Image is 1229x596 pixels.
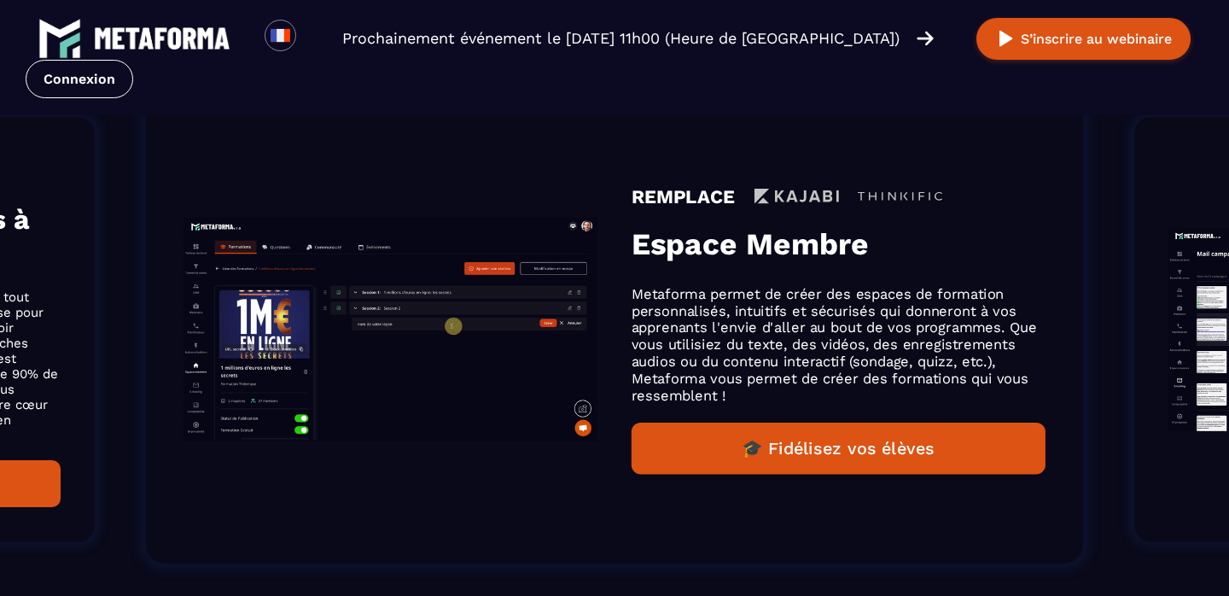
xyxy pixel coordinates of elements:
[296,20,338,57] div: Search for option
[632,285,1046,404] p: Metaforma permet de créer des espaces de formation personnalisés, intuitifs et sécurisés qui donn...
[858,190,942,203] img: icon
[183,218,597,441] img: gif
[632,226,1046,262] h3: Espace Membre
[995,28,1016,50] img: play
[94,27,230,50] img: logo
[632,423,1046,475] button: 🎓 Fidélisez vos élèves
[976,18,1191,60] button: S’inscrire au webinaire
[917,29,934,48] img: arrow-right
[38,17,81,60] img: logo
[270,25,291,46] img: fr
[26,60,133,98] a: Connexion
[632,185,736,207] h4: REMPLACE
[311,28,323,49] input: Search for option
[754,189,839,203] img: icon
[342,26,900,50] p: Prochainement événement le [DATE] 11h00 (Heure de [GEOGRAPHIC_DATA])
